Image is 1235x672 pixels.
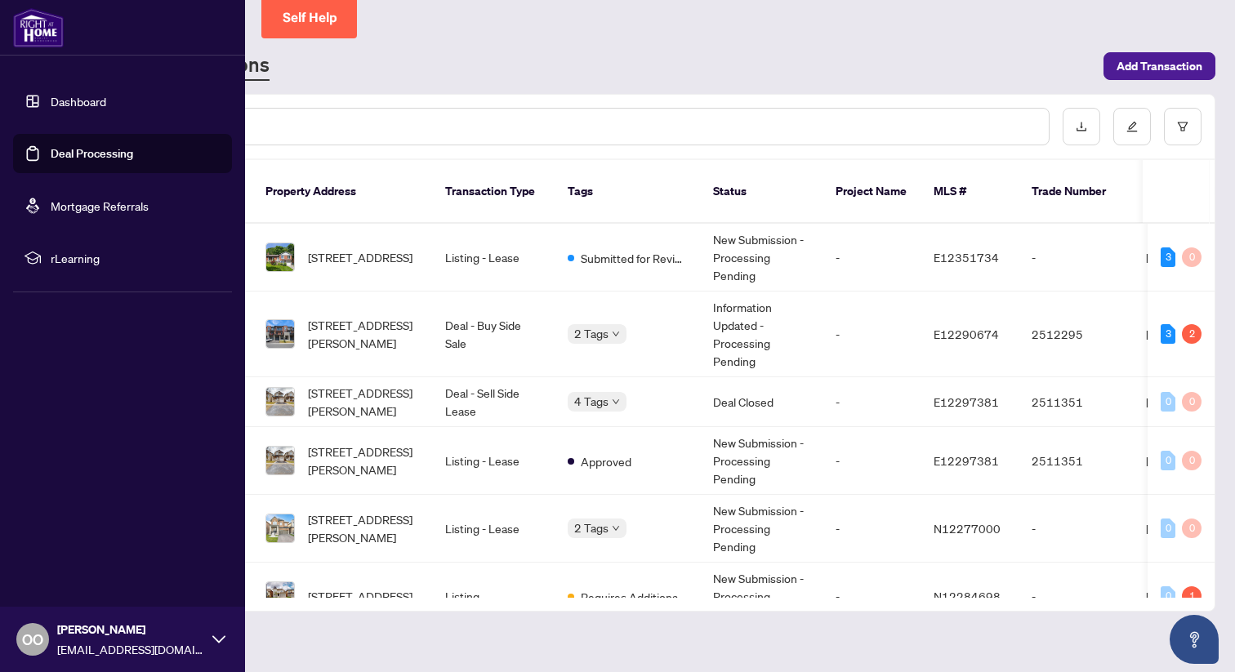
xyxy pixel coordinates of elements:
td: New Submission - Processing Pending [700,224,823,291]
td: - [823,291,921,377]
td: Listing - Lease [432,427,555,495]
th: Tags [555,160,700,224]
span: Approved [581,452,631,470]
th: Property Address [252,160,432,224]
span: edit [1126,121,1138,132]
span: down [612,524,620,532]
span: N12284698 [934,589,1001,603]
span: 2 Tags [574,518,609,537]
span: [EMAIL_ADDRESS][DOMAIN_NAME] [57,640,204,658]
div: 2 [1182,324,1202,344]
span: OO [22,628,43,651]
img: thumbnail-img [266,243,294,271]
span: [STREET_ADDRESS][PERSON_NAME] [308,316,419,352]
span: filter [1177,121,1188,132]
a: Deal Processing [51,146,133,161]
span: [STREET_ADDRESS][PERSON_NAME] [308,443,419,478]
td: - [1019,563,1133,630]
div: 3 [1161,247,1175,267]
div: 1 [1182,586,1202,606]
span: [STREET_ADDRESS] [308,587,412,605]
span: E12297381 [934,394,999,409]
img: thumbnail-img [266,447,294,474]
td: - [823,495,921,563]
th: Trade Number [1019,160,1133,224]
img: thumbnail-img [266,582,294,610]
th: Project Name [823,160,921,224]
div: 0 [1182,247,1202,267]
span: Add Transaction [1117,53,1202,79]
td: New Submission - Processing Pending [700,427,823,495]
img: thumbnail-img [266,320,294,348]
td: Information Updated - Processing Pending [700,291,823,377]
td: Listing [432,563,555,630]
img: logo [13,8,64,47]
td: Deal Closed [700,377,823,427]
span: down [612,398,620,406]
span: [STREET_ADDRESS] [308,248,412,266]
td: Listing - Lease [432,495,555,563]
button: filter [1164,108,1202,145]
span: [PERSON_NAME] [57,621,204,639]
div: 0 [1161,586,1175,606]
td: New Submission - Processing Pending [700,563,823,630]
td: Listing - Lease [432,224,555,291]
span: rLearning [51,249,221,267]
img: thumbnail-img [266,388,294,416]
div: 0 [1182,518,1202,538]
td: - [823,563,921,630]
div: 0 [1161,392,1175,412]
div: 0 [1182,392,1202,412]
td: Deal - Buy Side Sale [432,291,555,377]
span: down [612,330,620,338]
span: [STREET_ADDRESS][PERSON_NAME] [308,384,419,420]
span: 2 Tags [574,324,609,343]
span: E12351734 [934,250,999,265]
span: Requires Additional Docs [581,588,687,606]
button: download [1063,108,1100,145]
td: - [823,377,921,427]
div: 0 [1182,451,1202,470]
span: E12297381 [934,453,999,468]
td: 2512295 [1019,291,1133,377]
a: Mortgage Referrals [51,198,149,213]
td: 2511351 [1019,427,1133,495]
td: New Submission - Processing Pending [700,495,823,563]
div: 0 [1161,518,1175,538]
a: Dashboard [51,94,106,109]
td: 2511351 [1019,377,1133,427]
span: E12290674 [934,327,999,341]
th: Transaction Type [432,160,555,224]
span: N12277000 [934,521,1001,536]
th: MLS # [921,160,1019,224]
span: 4 Tags [574,392,609,411]
img: thumbnail-img [266,514,294,542]
button: Add Transaction [1103,52,1215,80]
span: download [1076,121,1087,132]
button: edit [1113,108,1151,145]
th: Status [700,160,823,224]
td: - [823,427,921,495]
span: [STREET_ADDRESS][PERSON_NAME] [308,510,419,546]
td: Deal - Sell Side Lease [432,377,555,427]
td: - [1019,224,1133,291]
td: - [823,224,921,291]
button: Open asap [1170,615,1219,664]
td: - [1019,495,1133,563]
div: 3 [1161,324,1175,344]
span: Submitted for Review [581,249,687,267]
div: 0 [1161,451,1175,470]
span: Self Help [283,10,337,25]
